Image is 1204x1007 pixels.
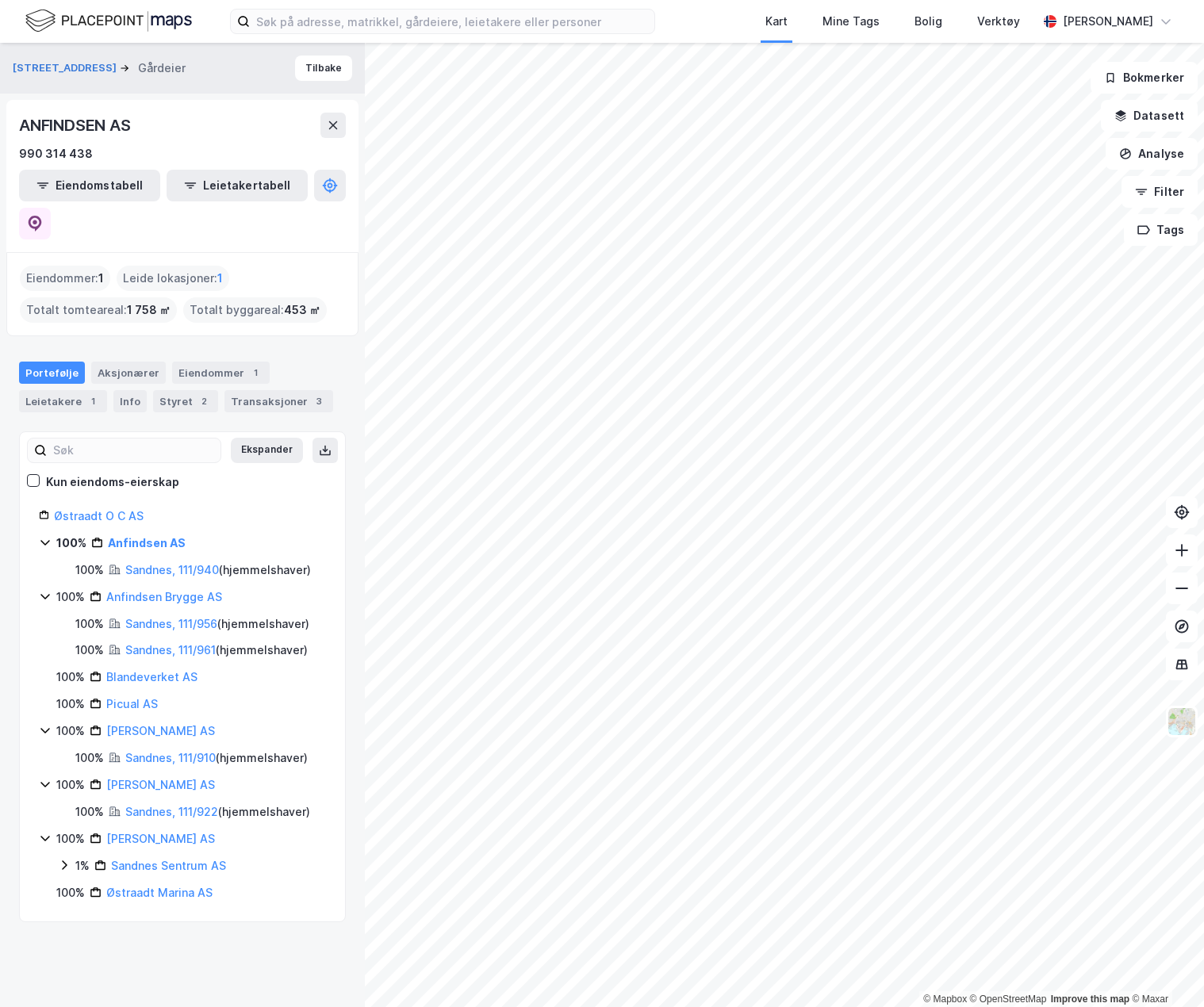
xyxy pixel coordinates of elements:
span: 1 [98,269,104,288]
a: [PERSON_NAME] AS [106,778,215,791]
div: 100% [75,802,104,821]
div: 100% [56,534,86,553]
div: 100% [56,829,85,848]
button: [STREET_ADDRESS] [13,60,120,76]
iframe: Chat Widget [1125,931,1204,1007]
div: 100% [56,668,85,687]
div: Gårdeier [138,59,186,78]
div: Totalt tomteareal : [20,297,177,323]
div: 100% [75,749,104,768]
button: Datasett [1101,100,1198,132]
span: 1 [217,269,223,288]
a: Sandnes, 111/956 [125,617,217,630]
button: Tags [1124,214,1198,246]
div: 100% [56,883,85,902]
div: Verktøy [977,12,1020,31]
div: 1 [85,393,101,409]
a: Improve this map [1051,994,1129,1005]
div: 1 [247,365,263,381]
div: Eiendommer [172,362,270,384]
div: Aksjonærer [91,362,166,384]
a: Picual AS [106,697,158,710]
div: Bolig [915,12,942,31]
button: Leietakertabell [167,170,308,201]
a: Sandnes, 111/910 [125,751,216,764]
a: Blandeverket AS [106,670,197,683]
div: ( hjemmelshaver ) [125,802,310,821]
div: ( hjemmelshaver ) [125,615,309,634]
div: Info [113,390,147,412]
div: 2 [196,393,212,409]
div: 100% [56,775,85,794]
img: logo.f888ab2527a4732fd821a326f86c7f29.svg [25,7,192,35]
a: Sandnes Sentrum AS [111,859,226,872]
div: Portefølje [19,362,85,384]
div: ANFINDSEN AS [19,113,134,138]
a: Anfindsen AS [108,536,186,549]
div: 100% [75,615,104,634]
div: 1% [75,856,90,875]
div: 100% [75,561,104,580]
div: Kart [765,12,788,31]
div: Kun eiendoms-eierskap [46,473,179,492]
a: Østraadt O C AS [54,509,144,523]
div: 100% [56,588,85,607]
button: Tilbake [295,56,352,81]
button: Eiendomstabell [19,170,160,201]
button: Bokmerker [1091,62,1198,94]
div: ( hjemmelshaver ) [125,641,308,660]
a: OpenStreetMap [970,994,1047,1005]
button: Ekspander [231,438,303,463]
div: ( hjemmelshaver ) [125,749,308,768]
div: Totalt byggareal : [183,297,327,323]
button: Analyse [1106,138,1198,170]
div: 100% [56,722,85,741]
a: [PERSON_NAME] AS [106,724,215,737]
div: Styret [153,390,218,412]
div: Leide lokasjoner : [117,266,229,291]
img: Z [1167,706,1197,737]
input: Søk [47,438,220,462]
a: Sandnes, 111/922 [125,805,218,818]
a: Sandnes, 111/961 [125,643,216,657]
div: 990 314 438 [19,144,93,163]
a: Østraadt Marina AS [106,886,213,899]
a: Anfindsen Brygge AS [106,590,222,603]
a: [PERSON_NAME] AS [106,832,215,845]
span: 453 ㎡ [284,301,320,320]
div: ( hjemmelshaver ) [125,561,311,580]
div: Transaksjoner [224,390,333,412]
a: Mapbox [923,994,967,1005]
div: Kontrollprogram for chat [1125,931,1204,1007]
div: Mine Tags [822,12,880,31]
div: 100% [75,641,104,660]
div: Leietakere [19,390,107,412]
div: 100% [56,695,85,714]
div: [PERSON_NAME] [1063,12,1153,31]
a: Sandnes, 111/940 [125,563,219,576]
button: Filter [1122,176,1198,208]
span: 1 758 ㎡ [127,301,171,320]
div: 3 [311,393,327,409]
div: Eiendommer : [20,266,110,291]
input: Søk på adresse, matrikkel, gårdeiere, leietakere eller personer [250,10,654,33]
